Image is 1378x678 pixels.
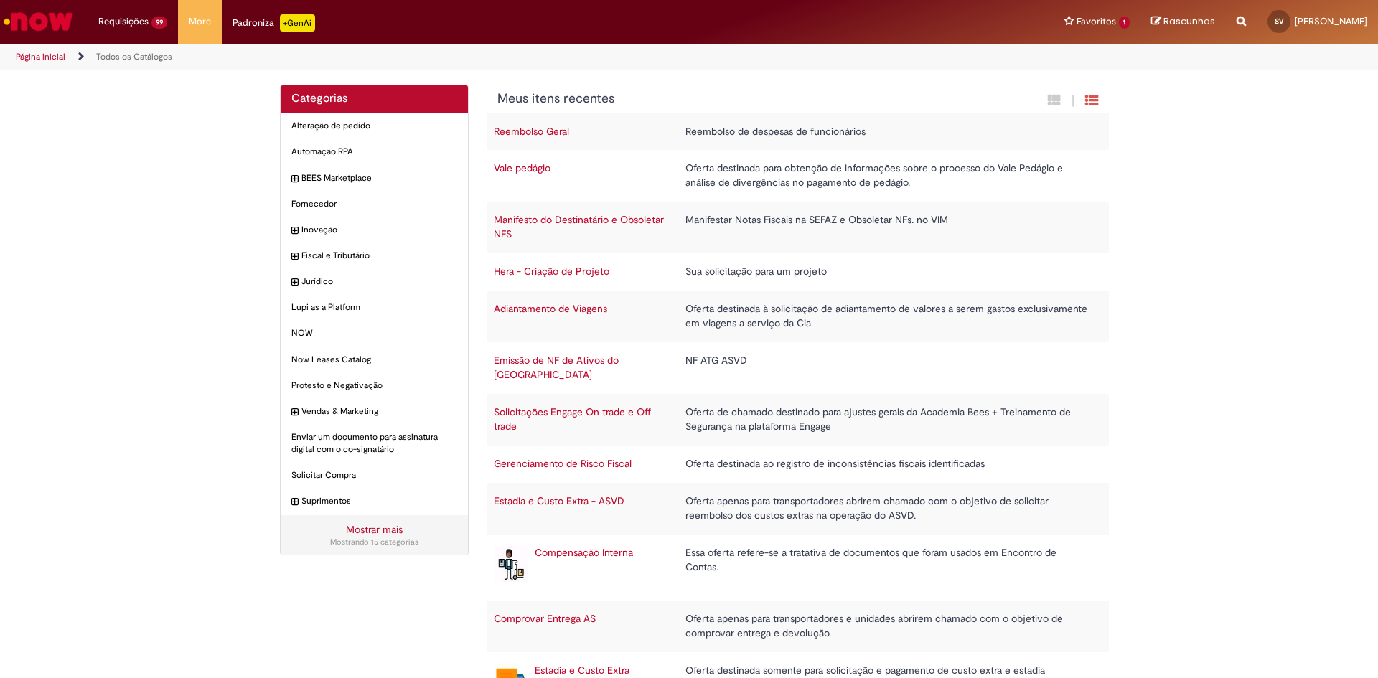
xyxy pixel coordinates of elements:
span: Enviar um documento para assinatura digital com o co-signatário [291,431,457,456]
a: Compensação Interna [535,546,633,559]
div: Solicitar Compra [281,462,468,489]
tr: Adiantamento de Viagens Oferta destinada à solicitação de adiantamento de valores a serem gastos ... [487,291,1110,342]
tr: Estadia e Custo Extra - ASVD Oferta apenas para transportadores abrirem chamado com o objetivo de... [487,483,1110,535]
div: expandir categoria BEES Marketplace BEES Marketplace [281,165,468,192]
span: 99 [151,17,167,29]
tr: Compensação Interna Compensação Interna Essa oferta refere-se a tratativa de documentos que foram... [487,535,1110,601]
span: Solicitar Compra [291,469,457,481]
tr: Vale pedágio Oferta destinada para obtenção de informações sobre o processo do Vale Pedágio e aná... [487,150,1110,202]
a: Estadia e Custo Extra [535,664,629,677]
p: +GenAi [280,14,315,32]
a: Página inicial [16,51,65,62]
span: Vendas & Marketing [301,405,457,418]
div: expandir categoria Jurídico Jurídico [281,268,468,295]
td: Oferta destinada à solicitação de adiantamento de valores a serem gastos exclusivamente em viagen... [678,291,1095,342]
a: Rascunhos [1151,15,1215,29]
td: Sua solicitação para um projeto [678,253,1095,291]
span: Rascunhos [1163,14,1215,28]
div: Mostrando 15 categorias [291,537,457,548]
ul: Categorias [281,113,468,514]
i: expandir categoria Fiscal e Tributário [291,250,298,264]
span: 1 [1119,17,1130,29]
span: Favoritos [1077,14,1116,29]
i: expandir categoria Jurídico [291,276,298,290]
span: BEES Marketplace [301,172,457,184]
i: expandir categoria BEES Marketplace [291,172,298,187]
td: Oferta apenas para transportadores e unidades abrirem chamado com o objetivo de comprovar entrega... [678,601,1095,652]
a: Estadia e Custo Extra - ASVD [494,494,624,507]
i: Exibição em cartão [1048,93,1061,107]
tr: Gerenciamento de Risco Fiscal Oferta destinada ao registro de inconsistências fiscais identificadas [487,446,1110,483]
a: Comprovar Entrega AS [494,612,596,625]
div: Lupi as a Platform [281,294,468,321]
a: Emissão de NF de Ativos do [GEOGRAPHIC_DATA] [494,354,619,381]
tr: Manifesto do Destinatário e Obsoletar NFS Manifestar Notas Fiscais na SEFAZ e Obsoletar NFs. no VIM [487,202,1110,253]
td: Oferta destinada para obtenção de informações sobre o processo do Vale Pedágio e análise de diver... [678,150,1095,202]
a: Hera - Criação de Projeto [494,265,609,278]
span: Jurídico [301,276,457,288]
span: More [189,14,211,29]
div: Protesto e Negativação [281,372,468,399]
span: Automação RPA [291,146,457,158]
ul: Trilhas de página [11,44,908,70]
h2: Categorias [291,93,457,105]
a: Solicitações Engage On trade e Off trade [494,405,651,433]
i: expandir categoria Vendas & Marketing [291,405,298,420]
div: expandir categoria Inovação Inovação [281,217,468,243]
td: Oferta destinada ao registro de inconsistências fiscais identificadas [678,446,1095,483]
i: expandir categoria Inovação [291,224,298,238]
tr: Hera - Criação de Projeto Sua solicitação para um projeto [487,253,1110,291]
span: Fiscal e Tributário [301,250,457,262]
span: Lupi as a Platform [291,301,457,314]
div: NOW [281,320,468,347]
i: expandir categoria Suprimentos [291,495,298,509]
td: NF ATG ASVD [678,342,1095,394]
td: Essa oferta refere-se a tratativa de documentos que foram usados em Encontro de Contas. [678,535,1095,601]
a: Gerenciamento de Risco Fiscal [494,457,632,470]
img: ServiceNow [1,7,75,36]
td: Reembolso de despesas de funcionários [678,113,1095,151]
div: expandir categoria Suprimentos Suprimentos [281,488,468,514]
span: Now Leases Catalog [291,354,457,366]
div: Automação RPA [281,138,468,165]
tr: Solicitações Engage On trade e Off trade Oferta de chamado destinado para ajustes gerais da Acade... [487,394,1110,446]
a: Todos os Catálogos [96,51,172,62]
td: Oferta de chamado destinado para ajustes gerais da Academia Bees + Treinamento de Segurança na pl... [678,394,1095,446]
div: Enviar um documento para assinatura digital com o co-signatário [281,424,468,463]
div: Fornecedor [281,191,468,217]
div: Now Leases Catalog [281,347,468,373]
div: Padroniza [233,14,315,32]
span: [PERSON_NAME] [1295,15,1367,27]
i: Exibição de grade [1085,93,1098,107]
span: Alteração de pedido [291,120,457,132]
a: Mostrar mais [346,523,403,536]
tr: Comprovar Entrega AS Oferta apenas para transportadores e unidades abrirem chamado com o objetivo... [487,601,1110,652]
a: Vale pedágio [494,161,550,174]
span: Fornecedor [291,198,457,210]
span: NOW [291,327,457,339]
img: Compensação Interna [494,546,528,582]
a: Reembolso Geral [494,125,569,138]
span: Requisições [98,14,149,29]
div: expandir categoria Vendas & Marketing Vendas & Marketing [281,398,468,425]
div: expandir categoria Fiscal e Tributário Fiscal e Tributário [281,243,468,269]
h1: {"description":"","title":"Meus itens recentes"} Categoria [497,92,943,106]
span: SV [1275,17,1284,26]
td: Oferta apenas para transportadores abrirem chamado com o objetivo de solicitar reembolso dos cust... [678,483,1095,535]
span: Inovação [301,224,457,236]
td: Manifestar Notas Fiscais na SEFAZ e Obsoletar NFs. no VIM [678,202,1095,253]
span: | [1072,93,1074,109]
div: Alteração de pedido [281,113,468,139]
span: Protesto e Negativação [291,380,457,392]
span: Suprimentos [301,495,457,507]
a: Manifesto do Destinatário e Obsoletar NFS [494,213,664,240]
tr: Reembolso Geral Reembolso de despesas de funcionários [487,113,1110,151]
tr: Emissão de NF de Ativos do [GEOGRAPHIC_DATA] NF ATG ASVD [487,342,1110,394]
a: Adiantamento de Viagens [494,302,607,315]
